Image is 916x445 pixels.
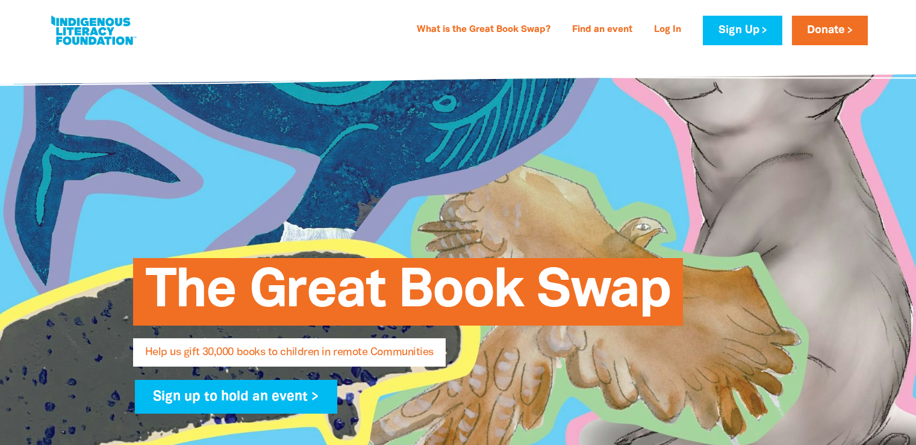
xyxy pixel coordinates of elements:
a: What is the Great Book Swap? [410,21,558,40]
a: Sign Up [703,16,782,45]
a: Sign up to hold an event > [135,380,338,414]
span: Help us gift 30,000 books to children in remote Communities [145,347,434,367]
a: Find an event [565,21,640,40]
a: Donate [792,16,868,45]
a: Log In [647,21,688,40]
span: The Great Book Swap [145,267,671,326]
